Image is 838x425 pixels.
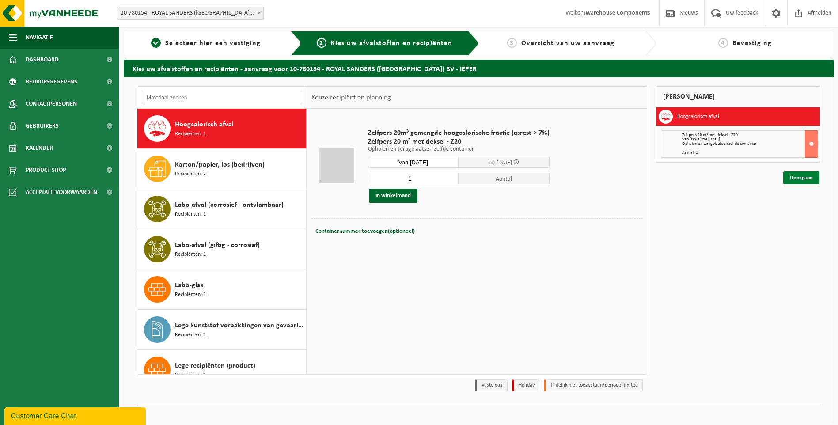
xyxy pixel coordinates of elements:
[26,181,97,203] span: Acceptatievoorwaarden
[175,130,206,138] span: Recipiënten: 1
[128,38,284,49] a: 1Selecteer hier een vestiging
[137,189,307,229] button: Labo-afval (corrosief - ontvlambaar) Recipiënten: 1
[677,110,719,124] h3: Hoogcalorisch afval
[175,170,206,178] span: Recipiënten: 2
[175,200,284,210] span: Labo-afval (corrosief - ontvlambaar)
[682,137,720,142] strong: Van [DATE] tot [DATE]
[656,86,820,107] div: [PERSON_NAME]
[175,280,203,291] span: Labo-glas
[175,240,260,250] span: Labo-afval (giftig - corrosief)
[489,160,512,166] span: tot [DATE]
[151,38,161,48] span: 1
[26,27,53,49] span: Navigatie
[368,137,550,146] span: Zelfpers 20 m³ met deksel - Z20
[585,10,650,16] strong: Warehouse Components
[137,350,307,390] button: Lege recipiënten (product) Recipiënten: 1
[26,159,66,181] span: Product Shop
[732,40,772,47] span: Bevestiging
[26,137,53,159] span: Kalender
[544,379,643,391] li: Tijdelijk niet toegestaan/période limitée
[175,331,206,339] span: Recipiënten: 1
[459,173,550,184] span: Aantal
[137,310,307,350] button: Lege kunststof verpakkingen van gevaarlijke stoffen Recipiënten: 1
[783,171,819,184] a: Doorgaan
[369,189,417,203] button: In winkelmand
[682,142,818,146] div: Ophalen en terugplaatsen zelfde container
[165,40,261,47] span: Selecteer hier een vestiging
[175,159,265,170] span: Karton/papier, los (bedrijven)
[475,379,508,391] li: Vaste dag
[4,406,148,425] iframe: chat widget
[26,49,59,71] span: Dashboard
[175,360,255,371] span: Lege recipiënten (product)
[26,71,77,93] span: Bedrijfsgegevens
[142,91,302,104] input: Materiaal zoeken
[26,93,77,115] span: Contactpersonen
[137,149,307,189] button: Karton/papier, los (bedrijven) Recipiënten: 2
[175,320,304,331] span: Lege kunststof verpakkingen van gevaarlijke stoffen
[175,250,206,259] span: Recipiënten: 1
[315,225,416,238] button: Containernummer toevoegen(optioneel)
[331,40,452,47] span: Kies uw afvalstoffen en recipiënten
[368,157,459,168] input: Selecteer datum
[368,146,550,152] p: Ophalen en terugplaatsen zelfde container
[175,371,206,379] span: Recipiënten: 1
[315,228,415,234] span: Containernummer toevoegen(optioneel)
[117,7,263,19] span: 10-780154 - ROYAL SANDERS (BELGIUM) BV - IEPER
[512,379,539,391] li: Holiday
[307,87,395,109] div: Keuze recipiënt en planning
[175,291,206,299] span: Recipiënten: 2
[26,115,59,137] span: Gebruikers
[718,38,728,48] span: 4
[175,210,206,219] span: Recipiënten: 1
[117,7,264,20] span: 10-780154 - ROYAL SANDERS (BELGIUM) BV - IEPER
[682,133,738,137] span: Zelfpers 20 m³ met deksel - Z20
[137,269,307,310] button: Labo-glas Recipiënten: 2
[682,151,818,155] div: Aantal: 1
[521,40,614,47] span: Overzicht van uw aanvraag
[317,38,326,48] span: 2
[124,60,834,77] h2: Kies uw afvalstoffen en recipiënten - aanvraag voor 10-780154 - ROYAL SANDERS ([GEOGRAPHIC_DATA])...
[368,129,550,137] span: Zelfpers 20m³ gemengde hoogcalorische fractie (asrest > 7%)
[507,38,517,48] span: 3
[137,229,307,269] button: Labo-afval (giftig - corrosief) Recipiënten: 1
[137,109,307,149] button: Hoogcalorisch afval Recipiënten: 1
[175,119,234,130] span: Hoogcalorisch afval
